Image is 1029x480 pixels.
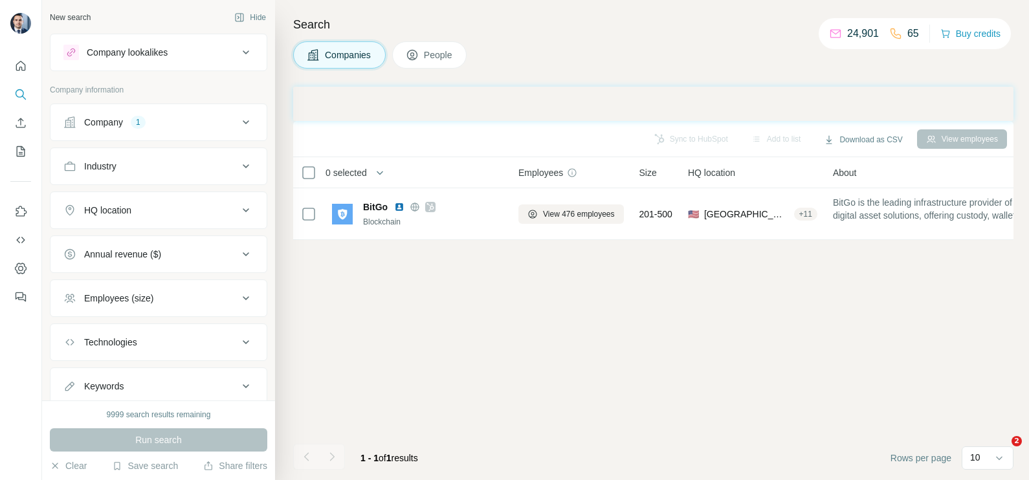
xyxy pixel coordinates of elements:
[704,208,789,221] span: [GEOGRAPHIC_DATA], [US_STATE]
[84,248,161,261] div: Annual revenue ($)
[518,204,624,224] button: View 476 employees
[10,257,31,280] button: Dashboard
[363,201,388,213] span: BitGo
[112,459,178,472] button: Save search
[50,84,267,96] p: Company information
[847,26,879,41] p: 24,901
[10,228,31,252] button: Use Surfe API
[518,166,563,179] span: Employees
[50,195,267,226] button: HQ location
[985,436,1016,467] iframe: Intercom live chat
[293,87,1013,121] iframe: Banner
[424,49,454,61] span: People
[833,166,857,179] span: About
[363,216,503,228] div: Blockchain
[639,166,657,179] span: Size
[833,196,1024,222] span: BitGo is the leading infrastructure provider of digital asset solutions, offering custody, wallet...
[50,107,267,138] button: Company1
[50,283,267,314] button: Employees (size)
[293,16,1013,34] h4: Search
[360,453,379,463] span: 1 - 1
[87,46,168,59] div: Company lookalikes
[50,151,267,182] button: Industry
[10,54,31,78] button: Quick start
[203,459,267,472] button: Share filters
[815,130,911,149] button: Download as CSV
[10,200,31,223] button: Use Surfe on LinkedIn
[50,37,267,68] button: Company lookalikes
[50,12,91,23] div: New search
[940,25,1001,43] button: Buy credits
[1012,436,1022,446] span: 2
[107,409,211,420] div: 9999 search results remaining
[332,204,353,224] img: Logo of BitGo
[50,239,267,270] button: Annual revenue ($)
[688,208,699,221] span: 🇺🇸
[10,285,31,309] button: Feedback
[10,83,31,106] button: Search
[84,116,123,129] div: Company
[84,380,124,393] div: Keywords
[10,111,31,135] button: Enrich CSV
[891,452,951,464] span: Rows per page
[50,459,87,472] button: Clear
[325,49,372,61] span: Companies
[970,451,980,464] p: 10
[50,327,267,358] button: Technologies
[794,208,817,220] div: + 11
[84,292,153,305] div: Employees (size)
[131,116,146,128] div: 1
[907,26,919,41] p: 65
[394,202,404,212] img: LinkedIn logo
[84,160,116,173] div: Industry
[50,371,267,402] button: Keywords
[84,204,131,217] div: HQ location
[360,453,418,463] span: results
[84,336,137,349] div: Technologies
[10,140,31,163] button: My lists
[379,453,386,463] span: of
[225,8,275,27] button: Hide
[10,13,31,34] img: Avatar
[639,208,672,221] span: 201-500
[326,166,367,179] span: 0 selected
[688,166,735,179] span: HQ location
[386,453,392,463] span: 1
[543,208,615,220] span: View 476 employees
